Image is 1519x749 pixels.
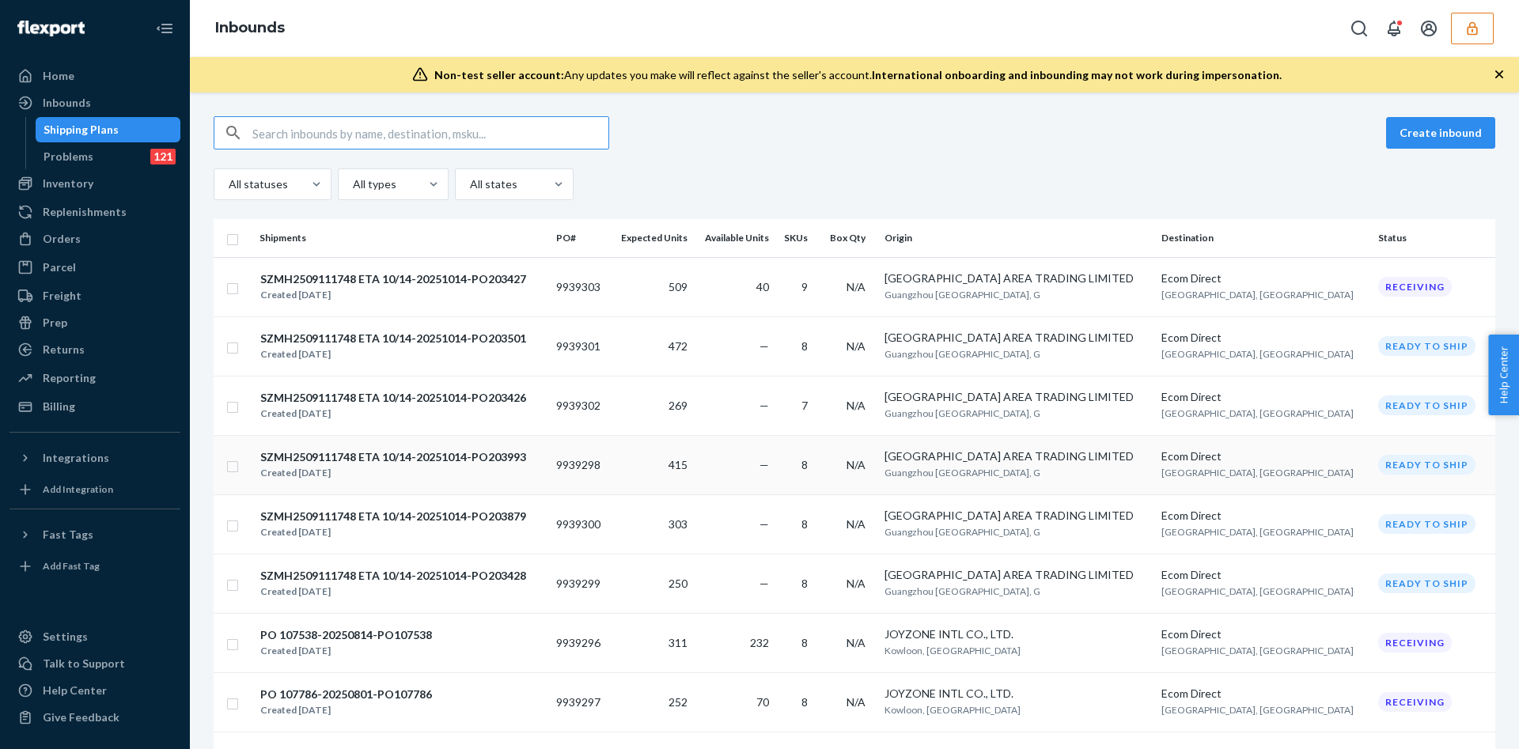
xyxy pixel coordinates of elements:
div: PO 107538-20250814-PO107538 [260,627,432,643]
th: Shipments [253,219,550,257]
th: SKUs [775,219,820,257]
td: 9939302 [550,376,610,435]
span: [GEOGRAPHIC_DATA], [GEOGRAPHIC_DATA] [1161,585,1354,597]
span: — [759,517,769,531]
span: 415 [669,458,688,471]
a: Home [9,63,180,89]
div: Created [DATE] [260,346,526,362]
a: Add Integration [9,477,180,502]
div: Settings [43,629,88,645]
div: JOYZONE INTL CO., LTD. [885,626,1149,642]
input: All states [468,176,470,192]
div: Billing [43,399,75,414]
div: SZMH2509111748 ETA 10/14-20251014-PO203428 [260,568,526,584]
span: Kowloon, [GEOGRAPHIC_DATA] [885,645,1021,656]
a: Inventory [9,171,180,196]
span: 9 [801,280,808,293]
span: Guangzhou [GEOGRAPHIC_DATA], G [885,289,1040,301]
div: Integrations [43,450,109,466]
img: Flexport logo [17,21,85,36]
span: N/A [847,458,866,471]
div: Receiving [1378,692,1452,712]
div: 121 [150,149,176,165]
ol: breadcrumbs [203,6,297,51]
a: Settings [9,624,180,649]
button: Give Feedback [9,705,180,730]
div: JOYZONE INTL CO., LTD. [885,686,1149,702]
span: [GEOGRAPHIC_DATA], [GEOGRAPHIC_DATA] [1161,348,1354,360]
td: 9939301 [550,316,610,376]
div: Give Feedback [43,709,119,725]
div: Inventory [43,176,93,191]
span: Guangzhou [GEOGRAPHIC_DATA], G [885,585,1040,597]
div: Created [DATE] [260,406,526,422]
button: Open notifications [1378,13,1410,44]
td: 9939300 [550,494,610,554]
div: Receiving [1378,633,1452,653]
a: Parcel [9,255,180,280]
div: SZMH2509111748 ETA 10/14-20251014-PO203427 [260,271,526,287]
span: [GEOGRAPHIC_DATA], [GEOGRAPHIC_DATA] [1161,289,1354,301]
div: Parcel [43,259,76,275]
span: N/A [847,280,866,293]
span: International onboarding and inbounding may not work during impersonation. [872,68,1282,81]
span: 509 [669,280,688,293]
div: Add Integration [43,482,113,496]
span: [GEOGRAPHIC_DATA], [GEOGRAPHIC_DATA] [1161,467,1354,479]
a: Replenishments [9,199,180,225]
div: [GEOGRAPHIC_DATA] AREA TRADING LIMITED [885,389,1149,405]
div: Orders [43,231,81,247]
a: Orders [9,226,180,252]
div: Reporting [43,370,96,386]
div: Add Fast Tag [43,559,100,573]
input: Search inbounds by name, destination, msku... [252,117,608,149]
a: Prep [9,310,180,335]
span: N/A [847,695,866,709]
div: Created [DATE] [260,584,526,600]
div: SZMH2509111748 ETA 10/14-20251014-PO203879 [260,509,526,524]
div: Freight [43,288,81,304]
span: Support [32,11,89,25]
div: Talk to Support [43,656,125,671]
div: Ecom Direct [1161,508,1366,524]
span: N/A [847,399,866,412]
div: Ready to ship [1378,573,1475,593]
a: Billing [9,394,180,419]
span: N/A [847,517,866,531]
a: Shipping Plans [36,117,181,142]
span: 8 [801,695,808,709]
span: [GEOGRAPHIC_DATA], [GEOGRAPHIC_DATA] [1161,407,1354,419]
span: Kowloon, [GEOGRAPHIC_DATA] [885,704,1021,716]
div: Any updates you make will reflect against the seller's account. [434,67,1282,83]
span: N/A [847,636,866,649]
a: Reporting [9,365,180,391]
span: 303 [669,517,688,531]
span: — [759,577,769,590]
div: Ecom Direct [1161,626,1366,642]
span: [GEOGRAPHIC_DATA], [GEOGRAPHIC_DATA] [1161,645,1354,656]
span: 7 [801,399,808,412]
div: Home [43,68,74,84]
span: 8 [801,517,808,531]
div: Created [DATE] [260,524,526,540]
th: Status [1372,219,1495,257]
span: 252 [669,695,688,709]
span: Guangzhou [GEOGRAPHIC_DATA], G [885,467,1040,479]
div: Ready to ship [1378,514,1475,534]
span: — [759,458,769,471]
span: 8 [801,577,808,590]
div: Ready to ship [1378,395,1475,415]
div: [GEOGRAPHIC_DATA] AREA TRADING LIMITED [885,567,1149,583]
button: Fast Tags [9,522,180,547]
div: PO 107786-20250801-PO107786 [260,687,432,702]
th: PO# [550,219,610,257]
input: All statuses [227,176,229,192]
a: Add Fast Tag [9,554,180,579]
button: Open account menu [1413,13,1445,44]
div: Prep [43,315,67,331]
span: [GEOGRAPHIC_DATA], [GEOGRAPHIC_DATA] [1161,704,1354,716]
span: Guangzhou [GEOGRAPHIC_DATA], G [885,526,1040,538]
span: Non-test seller account: [434,68,564,81]
span: — [759,339,769,353]
td: 9939298 [550,435,610,494]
